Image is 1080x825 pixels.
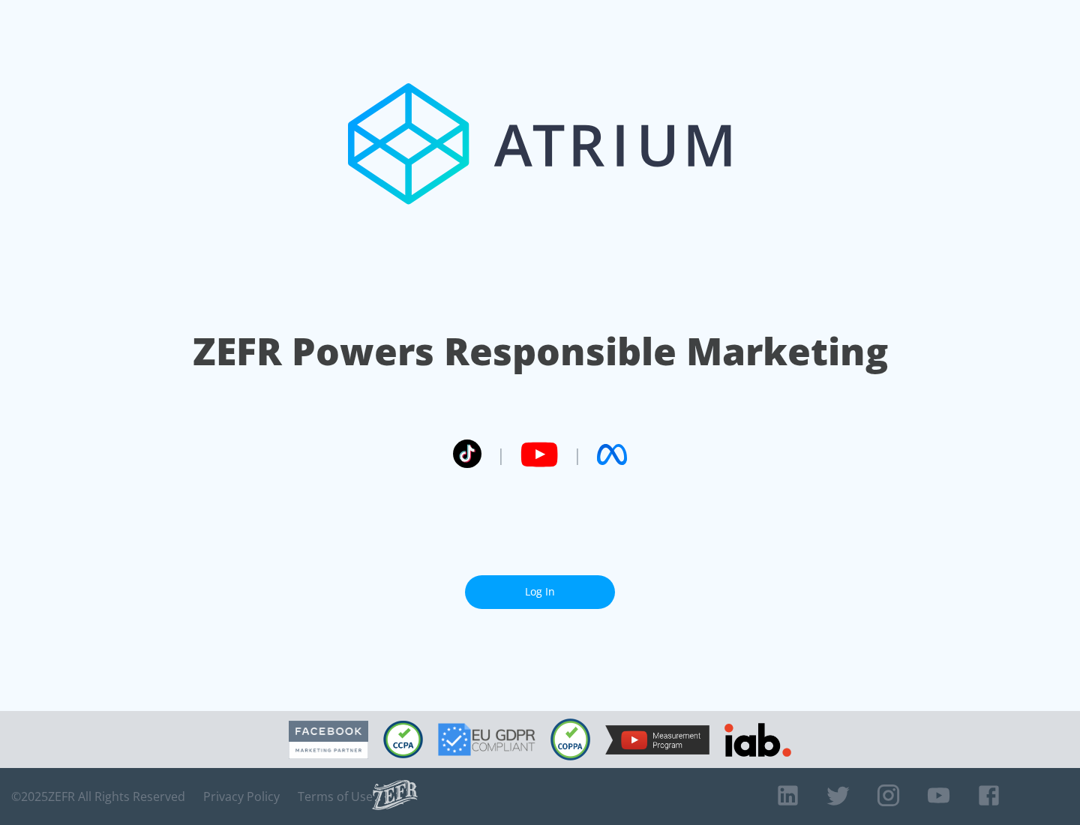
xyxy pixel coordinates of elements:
img: CCPA Compliant [383,721,423,758]
a: Terms of Use [298,789,373,804]
span: © 2025 ZEFR All Rights Reserved [11,789,185,804]
h1: ZEFR Powers Responsible Marketing [193,325,888,377]
span: | [496,443,505,466]
a: Log In [465,575,615,609]
span: | [573,443,582,466]
a: Privacy Policy [203,789,280,804]
img: Facebook Marketing Partner [289,721,368,759]
img: COPPA Compliant [550,718,590,760]
img: IAB [724,723,791,757]
img: GDPR Compliant [438,723,535,756]
img: YouTube Measurement Program [605,725,709,754]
